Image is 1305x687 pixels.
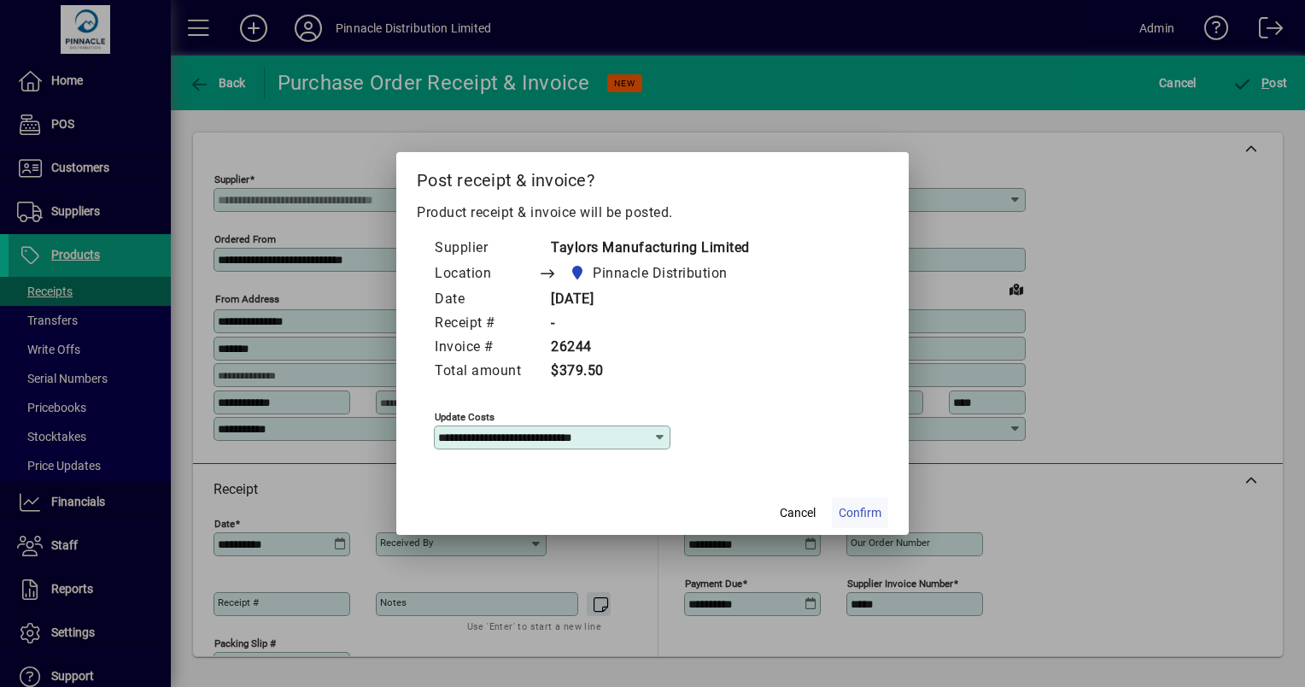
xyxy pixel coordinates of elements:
[434,336,538,360] td: Invoice #
[434,360,538,384] td: Total amount
[396,152,909,202] h2: Post receipt & invoice?
[538,312,760,336] td: -
[832,497,888,528] button: Confirm
[839,504,881,522] span: Confirm
[770,497,825,528] button: Cancel
[780,504,816,522] span: Cancel
[417,203,888,223] p: Product receipt & invoice will be posted.
[538,336,760,360] td: 26244
[435,411,494,423] mat-label: Update costs
[538,288,760,312] td: [DATE]
[538,237,760,261] td: Taylors Manufacturing Limited
[434,288,538,312] td: Date
[434,261,538,288] td: Location
[538,360,760,384] td: $379.50
[434,237,538,261] td: Supplier
[593,263,728,284] span: Pinnacle Distribution
[565,261,734,285] span: Pinnacle Distribution
[434,312,538,336] td: Receipt #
